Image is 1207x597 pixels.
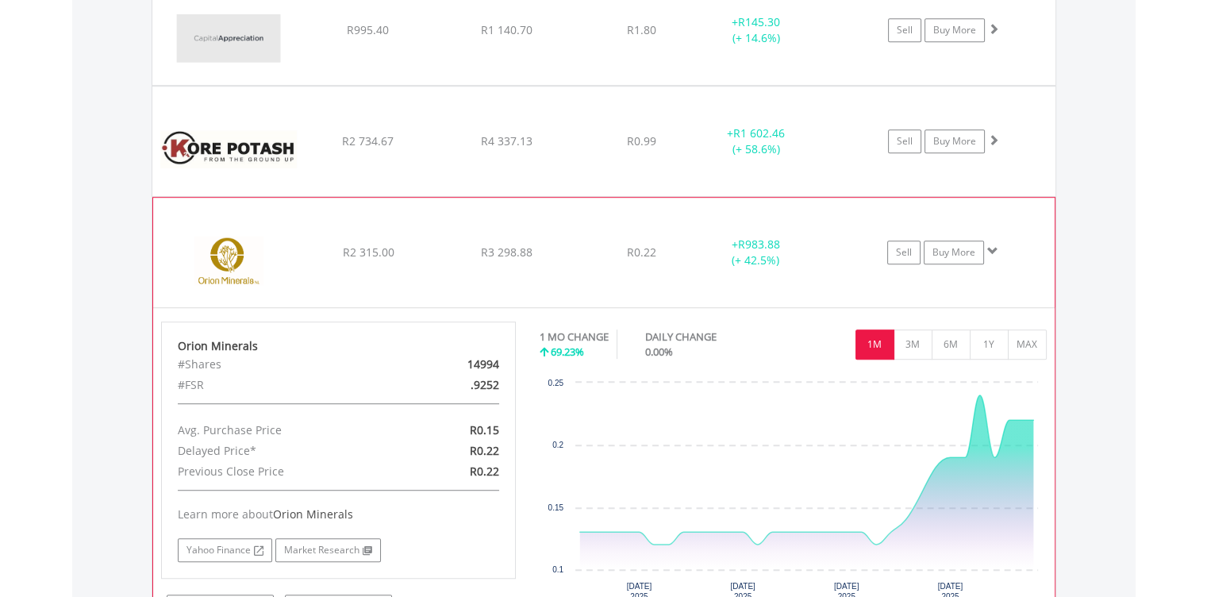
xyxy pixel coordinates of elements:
button: 6M [932,329,971,360]
div: #FSR [166,375,396,395]
span: 69.23% [551,345,584,359]
img: EQU.ZA.KP2.png [160,106,297,192]
span: R1.80 [627,22,656,37]
button: 1Y [970,329,1009,360]
span: R3 298.88 [481,245,532,260]
span: R2 734.67 [342,133,394,148]
button: 3M [894,329,932,360]
img: EQU.ZA.ORN.png [161,218,298,303]
a: Buy More [924,129,985,153]
text: 0.15 [548,503,564,512]
div: + (+ 58.6%) [697,125,817,157]
div: Orion Minerals [178,338,500,354]
div: + (+ 42.5%) [696,237,815,268]
span: R983.88 [738,237,780,252]
span: R2 315.00 [342,245,394,260]
span: R0.22 [470,464,499,479]
a: Sell [888,129,921,153]
a: Market Research [275,538,381,562]
a: Buy More [924,241,984,264]
a: Sell [888,18,921,42]
div: 1 MO CHANGE [540,329,609,345]
text: 0.25 [548,379,564,387]
span: 0.00% [645,345,673,359]
button: 1M [855,329,894,360]
div: Avg. Purchase Price [166,420,396,441]
div: + (+ 14.6%) [697,14,817,46]
div: DAILY CHANGE [645,329,772,345]
div: Delayed Price* [166,441,396,461]
span: R145.30 [738,14,780,29]
div: 14994 [396,354,511,375]
span: Orion Minerals [273,506,353,522]
div: #Shares [166,354,396,375]
div: .9252 [396,375,511,395]
span: R0.99 [627,133,656,148]
div: Previous Close Price [166,461,396,482]
span: R0.22 [627,245,656,260]
span: R4 337.13 [481,133,532,148]
span: R995.40 [347,22,389,37]
text: 0.1 [552,565,563,574]
a: Sell [887,241,921,264]
text: 0.2 [552,441,563,449]
a: Yahoo Finance [178,538,272,562]
div: Learn more about [178,506,500,522]
span: R0.22 [470,443,499,458]
button: MAX [1008,329,1047,360]
span: R0.15 [470,422,499,437]
span: R1 140.70 [481,22,532,37]
span: R1 602.46 [733,125,785,141]
a: Buy More [924,18,985,42]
